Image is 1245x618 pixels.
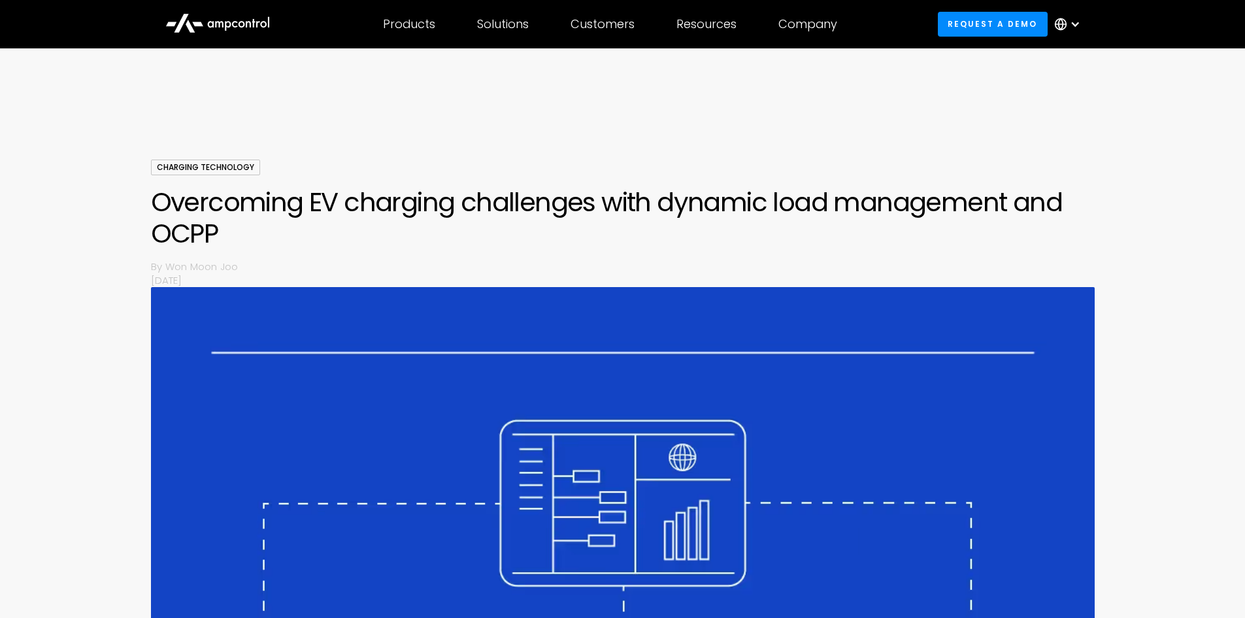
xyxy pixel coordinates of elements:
div: Solutions [477,17,529,31]
div: Resources [676,17,737,31]
a: Request a demo [938,12,1048,36]
div: Products [383,17,435,31]
div: Customers [571,17,635,31]
div: Company [778,17,837,31]
p: Won Moon Joo [165,260,1095,273]
p: [DATE] [151,273,1095,287]
h1: Overcoming EV charging challenges with dynamic load management and OCPP [151,186,1095,249]
div: Charging Technology [151,160,260,175]
p: By [151,260,165,273]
